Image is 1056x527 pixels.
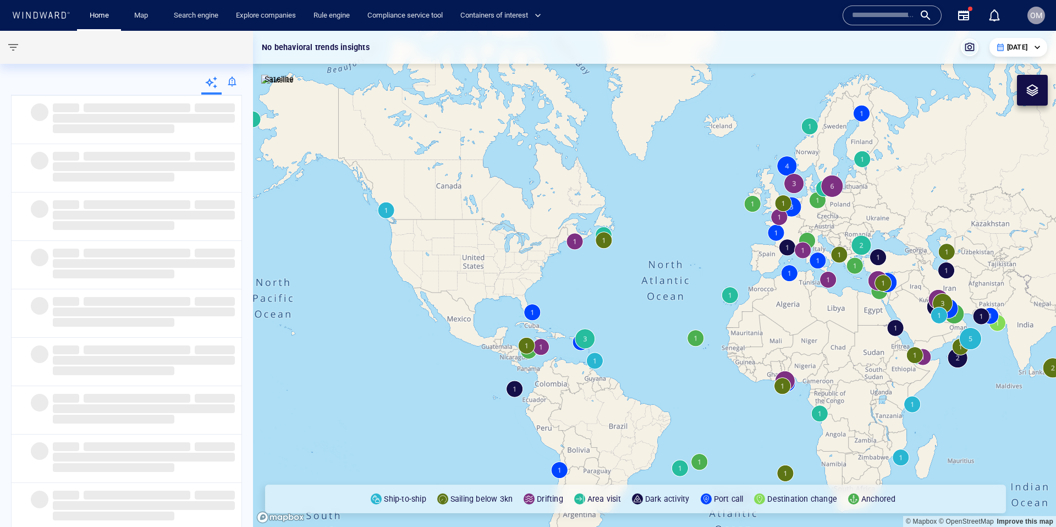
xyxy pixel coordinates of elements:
span: ‌ [195,103,235,112]
button: OM [1025,4,1047,26]
span: ‌ [84,394,190,403]
p: Port call [714,492,744,506]
span: ‌ [31,152,48,169]
span: ‌ [84,442,190,451]
span: ‌ [53,211,235,219]
span: ‌ [31,442,48,460]
a: Home [85,6,113,25]
span: ‌ [53,249,79,257]
span: ‌ [31,297,48,315]
button: Map [125,6,161,25]
span: ‌ [53,308,235,316]
canvas: Map [253,31,1056,527]
span: ‌ [84,345,190,354]
span: ‌ [53,124,174,133]
span: ‌ [53,114,235,123]
span: ‌ [53,463,174,472]
span: ‌ [31,345,48,363]
span: ‌ [53,453,235,462]
button: Containers of interest [456,6,551,25]
span: ‌ [53,200,79,209]
a: Map feedback [997,518,1053,525]
span: ‌ [195,345,235,354]
span: ‌ [84,200,190,209]
span: ‌ [53,103,79,112]
a: Compliance service tool [363,6,447,25]
span: ‌ [195,152,235,161]
span: ‌ [53,512,174,520]
span: ‌ [31,249,48,266]
span: ‌ [53,297,79,306]
span: ‌ [195,249,235,257]
div: Notification center [988,9,1001,22]
a: Map [130,6,156,25]
p: No behavioral trends insights [262,41,370,54]
span: ‌ [53,345,79,354]
span: ‌ [53,404,235,413]
p: Drifting [537,492,563,506]
span: ‌ [53,259,235,268]
span: ‌ [53,501,235,510]
button: Home [81,6,117,25]
span: ‌ [84,297,190,306]
p: Satellite [265,73,294,86]
span: ‌ [53,162,235,171]
span: ‌ [84,491,190,499]
p: Destination change [767,492,837,506]
span: ‌ [53,318,174,327]
span: ‌ [84,249,190,257]
a: Explore companies [232,6,300,25]
span: ‌ [31,491,48,508]
span: ‌ [84,103,190,112]
p: Ship-to-ship [384,492,426,506]
span: ‌ [53,366,174,375]
a: Mapbox [906,518,937,525]
span: ‌ [53,394,79,403]
span: ‌ [53,152,79,161]
div: [DATE] [996,42,1041,52]
span: ‌ [53,221,174,230]
span: ‌ [31,103,48,121]
p: Area visit [587,492,621,506]
span: ‌ [84,152,190,161]
span: ‌ [53,270,174,278]
span: ‌ [195,442,235,451]
a: Rule engine [309,6,354,25]
a: Mapbox logo [256,511,305,524]
span: OM [1030,11,1042,20]
span: ‌ [31,200,48,218]
p: Sailing below 3kn [450,492,513,506]
p: Dark activity [645,492,690,506]
span: ‌ [195,394,235,403]
a: OpenStreetMap [939,518,994,525]
span: ‌ [53,415,174,424]
span: ‌ [53,442,79,451]
img: satellite [261,75,294,86]
span: ‌ [195,200,235,209]
span: ‌ [53,173,174,182]
p: [DATE] [1007,42,1027,52]
a: Search engine [169,6,223,25]
span: Containers of interest [460,9,541,22]
span: ‌ [195,491,235,499]
span: ‌ [53,491,79,499]
span: ‌ [53,356,235,365]
span: ‌ [195,297,235,306]
p: Anchored [861,492,896,506]
span: ‌ [31,394,48,411]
